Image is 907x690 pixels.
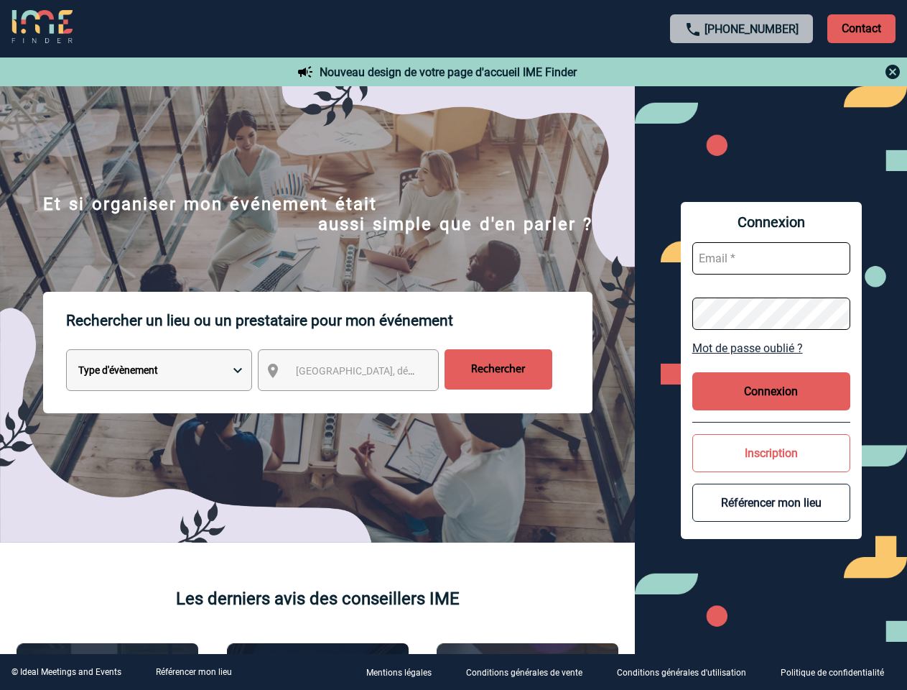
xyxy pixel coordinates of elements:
[704,22,799,36] a: [PHONE_NUMBER]
[692,341,850,355] a: Mot de passe oublié ?
[156,667,232,677] a: Référencer mon lieu
[617,668,746,678] p: Conditions générales d'utilisation
[692,242,850,275] input: Email *
[445,349,552,390] input: Rechercher
[66,292,592,349] p: Rechercher un lieu ou un prestataire pour mon événement
[455,666,605,679] a: Conditions générales de vente
[769,666,907,679] a: Politique de confidentialité
[692,484,850,522] button: Référencer mon lieu
[605,666,769,679] a: Conditions générales d'utilisation
[692,372,850,410] button: Connexion
[781,668,884,678] p: Politique de confidentialité
[692,434,850,472] button: Inscription
[296,365,496,377] span: [GEOGRAPHIC_DATA], département, région...
[355,666,455,679] a: Mentions légales
[466,668,582,678] p: Conditions générales de vente
[684,21,702,38] img: call-24-px.png
[827,14,896,43] p: Contact
[11,667,121,677] div: © Ideal Meetings and Events
[692,213,850,231] span: Connexion
[366,668,432,678] p: Mentions légales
